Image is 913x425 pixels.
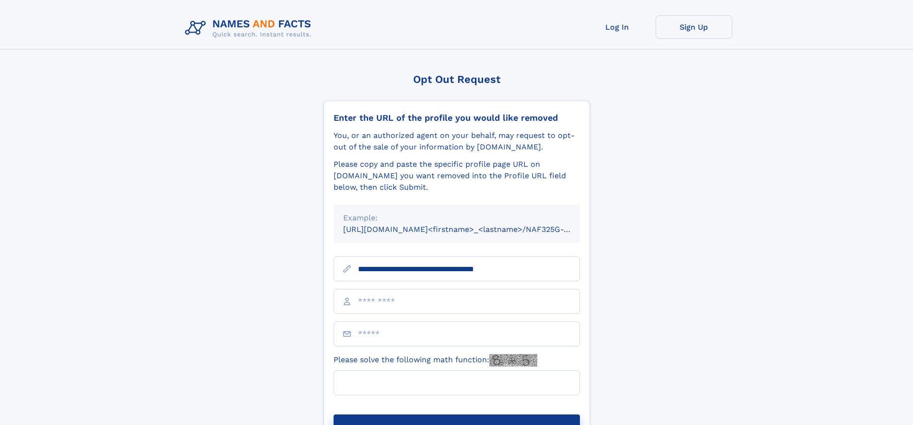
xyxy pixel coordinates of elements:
div: Example: [343,212,570,224]
label: Please solve the following math function: [334,354,537,367]
a: Log In [579,15,656,39]
a: Sign Up [656,15,732,39]
img: Logo Names and Facts [181,15,319,41]
div: Opt Out Request [324,73,590,85]
div: Please copy and paste the specific profile page URL on [DOMAIN_NAME] you want removed into the Pr... [334,159,580,193]
div: You, or an authorized agent on your behalf, may request to opt-out of the sale of your informatio... [334,130,580,153]
small: [URL][DOMAIN_NAME]<firstname>_<lastname>/NAF325G-xxxxxxxx [343,225,598,234]
div: Enter the URL of the profile you would like removed [334,113,580,123]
